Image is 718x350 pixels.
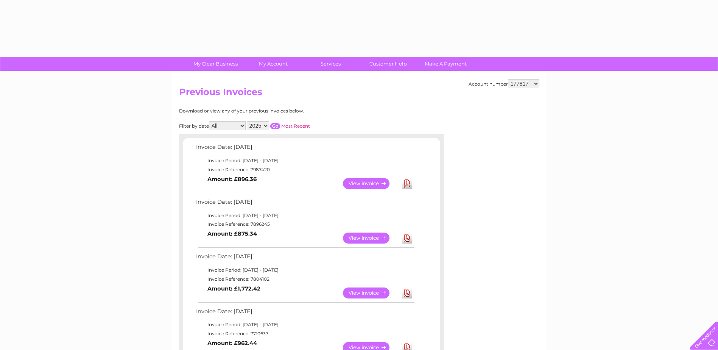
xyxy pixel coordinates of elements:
[184,57,247,71] a: My Clear Business
[194,220,416,229] td: Invoice Reference: 7896245
[194,306,416,320] td: Invoice Date: [DATE]
[194,275,416,284] td: Invoice Reference: 7804102
[194,252,416,266] td: Invoice Date: [DATE]
[194,156,416,165] td: Invoice Period: [DATE] - [DATE]
[343,287,399,298] a: View
[281,123,310,129] a: Most Recent
[402,287,412,298] a: Download
[194,197,416,211] td: Invoice Date: [DATE]
[179,108,378,114] div: Download or view any of your previous invoices below.
[299,57,362,71] a: Services
[242,57,304,71] a: My Account
[207,340,257,347] b: Amount: £962.44
[207,230,257,237] b: Amount: £875.34
[194,165,416,174] td: Invoice Reference: 7987420
[343,178,399,189] a: View
[207,285,260,292] b: Amount: £1,772.42
[194,211,416,220] td: Invoice Period: [DATE] - [DATE]
[179,87,539,101] h2: Previous Invoices
[194,142,416,156] td: Invoice Date: [DATE]
[402,233,412,244] a: Download
[414,57,477,71] a: Make A Payment
[194,266,416,275] td: Invoice Period: [DATE] - [DATE]
[207,176,257,183] b: Amount: £896.36
[469,79,539,88] div: Account number
[179,121,378,130] div: Filter by date
[343,233,399,244] a: View
[402,178,412,189] a: Download
[357,57,419,71] a: Customer Help
[194,320,416,329] td: Invoice Period: [DATE] - [DATE]
[194,329,416,338] td: Invoice Reference: 7710637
